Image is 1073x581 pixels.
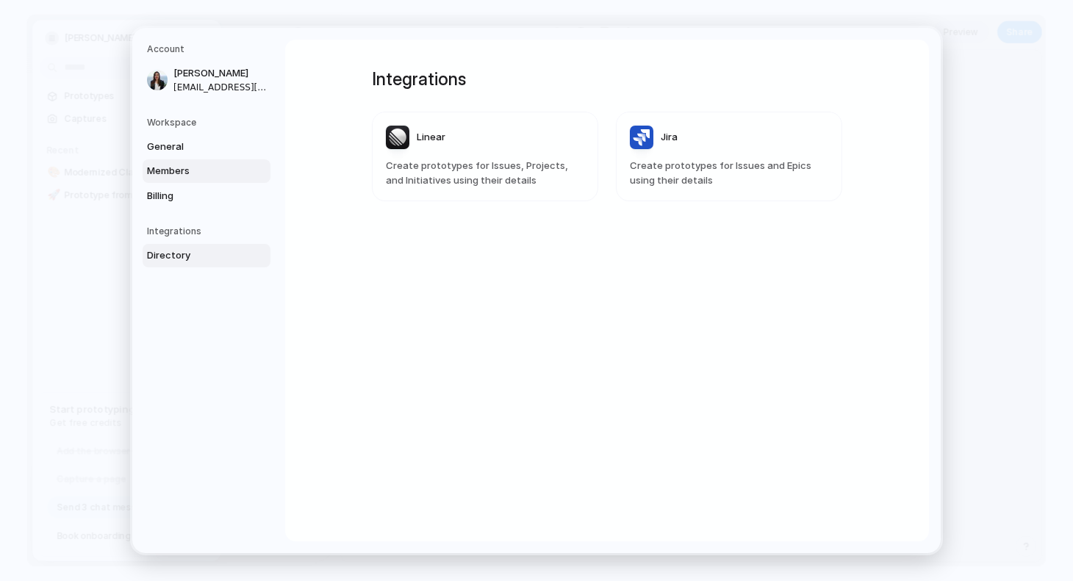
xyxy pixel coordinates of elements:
h5: Account [147,43,270,56]
span: Create prototypes for Issues and Epics using their details [630,159,828,187]
span: Linear [417,130,445,145]
span: Members [147,164,241,178]
span: Create prototypes for Issues, Projects, and Initiatives using their details [386,159,584,187]
h5: Integrations [147,225,270,238]
span: Jira [661,130,678,145]
span: Directory [147,248,241,263]
a: Members [143,159,270,183]
span: General [147,140,241,154]
a: Directory [143,244,270,267]
a: General [143,135,270,159]
span: [EMAIL_ADDRESS][DOMAIN_NAME] [173,81,268,94]
span: [PERSON_NAME] [173,66,268,81]
a: [PERSON_NAME][EMAIL_ADDRESS][DOMAIN_NAME] [143,62,270,98]
a: Billing [143,184,270,208]
span: Billing [147,189,241,203]
h5: Workspace [147,116,270,129]
h1: Integrations [372,66,842,93]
